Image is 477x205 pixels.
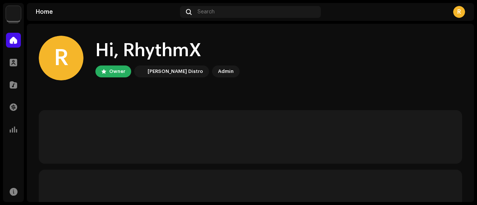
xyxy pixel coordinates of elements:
[453,6,465,18] div: R
[148,67,203,76] div: [PERSON_NAME] Distro
[136,67,145,76] img: 786a15c8-434e-4ceb-bd88-990a331f4c12
[6,6,21,21] img: 786a15c8-434e-4ceb-bd88-990a331f4c12
[95,39,240,63] div: Hi, RhythmX
[198,9,215,15] span: Search
[218,67,234,76] div: Admin
[109,67,125,76] div: Owner
[39,36,83,80] div: R
[36,9,177,15] div: Home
